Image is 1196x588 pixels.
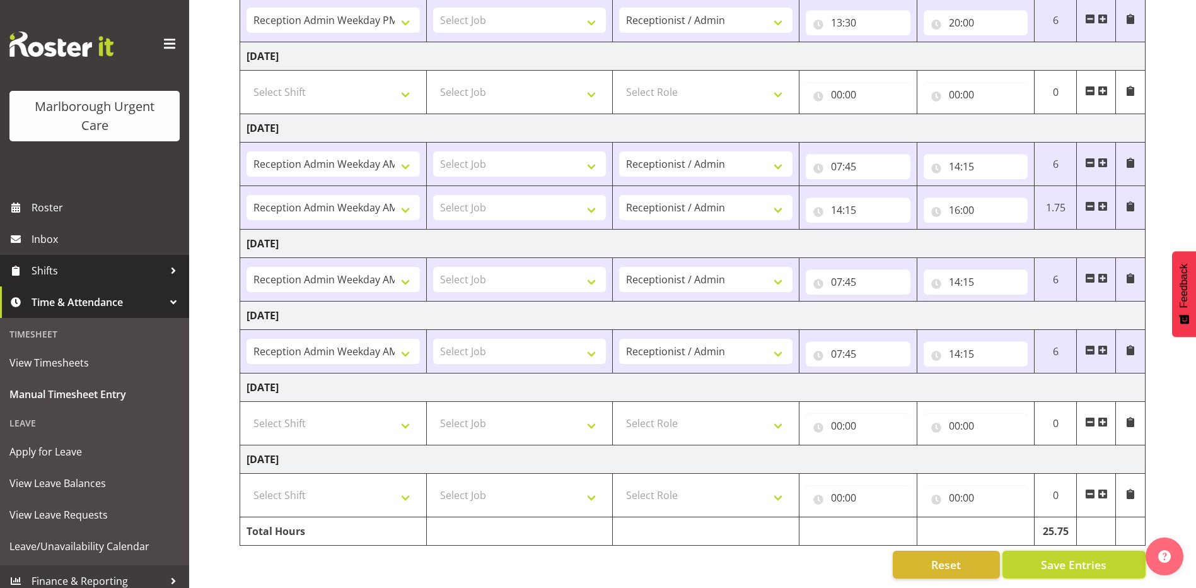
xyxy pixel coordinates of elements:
[806,341,910,367] input: Click to select...
[924,485,1028,510] input: Click to select...
[3,499,186,531] a: View Leave Requests
[806,269,910,295] input: Click to select...
[1035,186,1077,230] td: 1.75
[1035,330,1077,373] td: 6
[3,467,186,499] a: View Leave Balances
[1158,550,1171,563] img: help-xxl-2.png
[32,293,164,312] span: Time & Attendance
[3,531,186,562] a: Leave/Unavailability Calendar
[924,197,1028,223] input: Click to select...
[9,474,180,493] span: View Leave Balances
[9,385,180,404] span: Manual Timesheet Entry
[32,198,183,217] span: Roster
[924,341,1028,367] input: Click to select...
[924,154,1028,179] input: Click to select...
[9,537,180,556] span: Leave/Unavailability Calendar
[32,261,164,280] span: Shifts
[9,32,113,57] img: Rosterit website logo
[924,269,1028,295] input: Click to select...
[931,556,961,573] span: Reset
[3,321,186,347] div: Timesheet
[3,379,186,410] a: Manual Timesheet Entry
[240,42,1146,71] td: [DATE]
[9,505,180,524] span: View Leave Requests
[924,82,1028,107] input: Click to select...
[9,442,180,461] span: Apply for Leave
[240,114,1146,143] td: [DATE]
[806,82,910,107] input: Click to select...
[806,413,910,438] input: Click to select...
[1035,71,1077,114] td: 0
[1041,556,1106,573] span: Save Entries
[240,517,427,546] td: Total Hours
[1035,402,1077,445] td: 0
[1035,143,1077,186] td: 6
[240,230,1146,258] td: [DATE]
[22,97,167,135] div: Marlborough Urgent Care
[924,413,1028,438] input: Click to select...
[9,353,180,372] span: View Timesheets
[1035,517,1077,546] td: 25.75
[893,551,1000,579] button: Reset
[806,197,910,223] input: Click to select...
[32,230,183,249] span: Inbox
[1178,264,1190,308] span: Feedback
[924,10,1028,35] input: Click to select...
[1035,474,1077,517] td: 0
[1035,258,1077,302] td: 6
[1002,551,1146,579] button: Save Entries
[1172,251,1196,337] button: Feedback - Show survey
[806,485,910,510] input: Click to select...
[3,436,186,467] a: Apply for Leave
[806,154,910,179] input: Click to select...
[3,347,186,379] a: View Timesheets
[806,10,910,35] input: Click to select...
[240,373,1146,402] td: [DATE]
[240,302,1146,330] td: [DATE]
[3,410,186,436] div: Leave
[240,445,1146,474] td: [DATE]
